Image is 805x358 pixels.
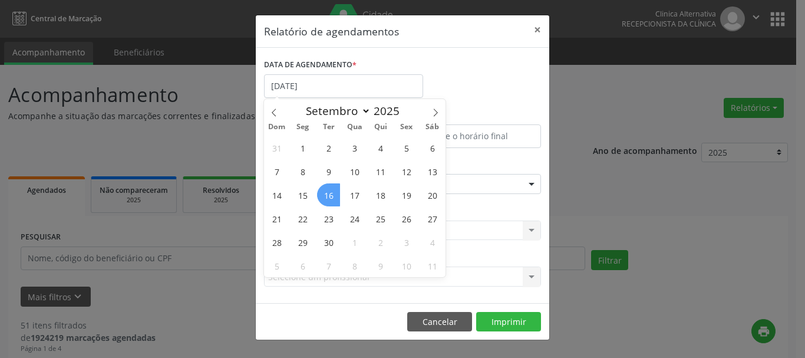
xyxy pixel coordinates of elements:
span: Setembro 2, 2025 [317,136,340,159]
span: Outubro 4, 2025 [421,231,444,254]
span: Setembro 10, 2025 [343,160,366,183]
span: Agosto 31, 2025 [265,136,288,159]
span: Setembro 26, 2025 [395,207,418,230]
span: Setembro 7, 2025 [265,160,288,183]
span: Setembro 30, 2025 [317,231,340,254]
button: Cancelar [407,312,472,332]
span: Sáb [420,123,446,131]
span: Qua [342,123,368,131]
span: Setembro 11, 2025 [369,160,392,183]
span: Qui [368,123,394,131]
span: Outubro 9, 2025 [369,254,392,277]
span: Outubro 11, 2025 [421,254,444,277]
span: Setembro 5, 2025 [395,136,418,159]
span: Setembro 22, 2025 [291,207,314,230]
span: Setembro 15, 2025 [291,183,314,206]
span: Outubro 8, 2025 [343,254,366,277]
span: Outubro 1, 2025 [343,231,366,254]
span: Setembro 16, 2025 [317,183,340,206]
span: Setembro 12, 2025 [395,160,418,183]
span: Setembro 27, 2025 [421,207,444,230]
span: Setembro 4, 2025 [369,136,392,159]
span: Setembro 14, 2025 [265,183,288,206]
span: Outubro 7, 2025 [317,254,340,277]
h5: Relatório de agendamentos [264,24,399,39]
span: Outubro 2, 2025 [369,231,392,254]
span: Setembro 23, 2025 [317,207,340,230]
span: Setembro 13, 2025 [421,160,444,183]
span: Sex [394,123,420,131]
label: DATA DE AGENDAMENTO [264,56,357,74]
input: Selecione uma data ou intervalo [264,74,423,98]
select: Month [300,103,371,119]
span: Setembro 20, 2025 [421,183,444,206]
span: Setembro 29, 2025 [291,231,314,254]
span: Setembro 21, 2025 [265,207,288,230]
span: Outubro 3, 2025 [395,231,418,254]
span: Setembro 25, 2025 [369,207,392,230]
span: Dom [264,123,290,131]
span: Setembro 24, 2025 [343,207,366,230]
span: Setembro 8, 2025 [291,160,314,183]
span: Outubro 5, 2025 [265,254,288,277]
span: Setembro 9, 2025 [317,160,340,183]
span: Setembro 18, 2025 [369,183,392,206]
span: Outubro 6, 2025 [291,254,314,277]
label: ATÉ [405,106,541,124]
span: Outubro 10, 2025 [395,254,418,277]
input: Year [371,103,410,119]
span: Setembro 1, 2025 [291,136,314,159]
span: Setembro 19, 2025 [395,183,418,206]
span: Setembro 28, 2025 [265,231,288,254]
button: Imprimir [476,312,541,332]
span: Seg [290,123,316,131]
button: Close [526,15,549,44]
span: Ter [316,123,342,131]
span: Setembro 17, 2025 [343,183,366,206]
span: Setembro 6, 2025 [421,136,444,159]
span: Setembro 3, 2025 [343,136,366,159]
input: Selecione o horário final [405,124,541,148]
